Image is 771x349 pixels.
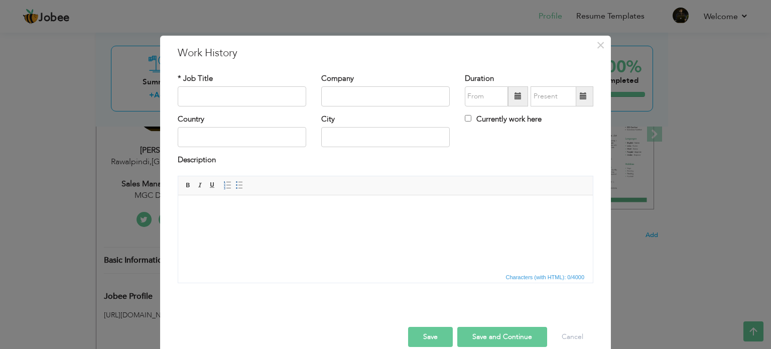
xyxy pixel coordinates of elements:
[504,273,588,282] div: Statistics
[465,114,542,125] label: Currently work here
[504,273,587,282] span: Characters (with HTML): 0/4000
[465,73,494,84] label: Duration
[592,37,608,53] button: Close
[207,180,218,191] a: Underline
[465,86,508,106] input: From
[178,195,593,271] iframe: Rich Text Editor, workEditor
[596,36,605,54] span: ×
[408,327,453,347] button: Save
[531,86,576,106] input: Present
[457,327,547,347] button: Save and Continue
[178,114,204,125] label: Country
[178,73,213,84] label: * Job Title
[222,180,233,191] a: Insert/Remove Numbered List
[321,114,335,125] label: City
[465,115,471,122] input: Currently work here
[178,46,593,61] h3: Work History
[183,180,194,191] a: Bold
[552,327,593,347] button: Cancel
[178,155,216,165] label: Description
[321,73,354,84] label: Company
[195,180,206,191] a: Italic
[234,180,245,191] a: Insert/Remove Bulleted List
